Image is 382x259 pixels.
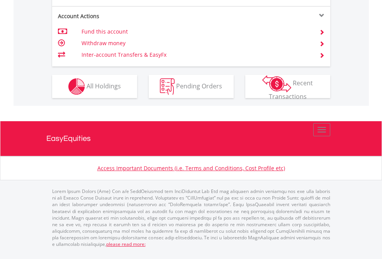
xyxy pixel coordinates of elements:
[97,164,285,172] a: Access Important Documents (i.e. Terms and Conditions, Cost Profile etc)
[262,75,291,92] img: transactions-zar-wht.png
[81,26,310,37] td: Fund this account
[106,241,146,247] a: please read more:
[81,37,310,49] td: Withdraw money
[68,78,85,95] img: holdings-wht.png
[46,121,336,156] a: EasyEquities
[149,75,234,98] button: Pending Orders
[81,49,310,61] td: Inter-account Transfers & EasyFx
[87,81,121,90] span: All Holdings
[176,81,222,90] span: Pending Orders
[245,75,330,98] button: Recent Transactions
[52,12,191,20] div: Account Actions
[160,78,175,95] img: pending_instructions-wht.png
[52,188,330,247] p: Lorem Ipsum Dolors (Ame) Con a/e SeddOeiusmod tem InciDiduntut Lab Etd mag aliquaen admin veniamq...
[52,75,137,98] button: All Holdings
